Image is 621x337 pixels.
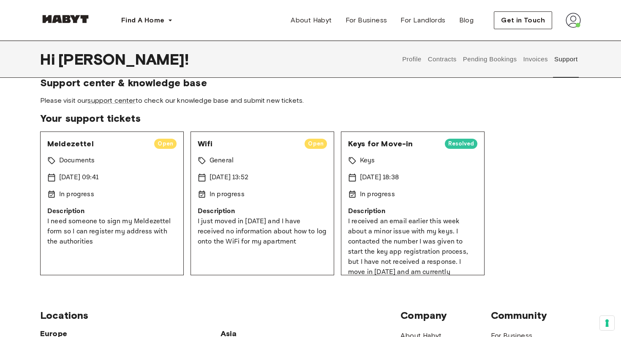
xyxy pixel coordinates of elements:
p: Documents [59,156,95,166]
p: Description [348,206,477,216]
p: Keys [360,156,375,166]
a: Blog [452,12,481,29]
span: Keys for Move-in [348,139,438,149]
button: Contracts [427,41,458,78]
a: About Habyt [284,12,338,29]
span: Resolved [445,140,477,148]
p: In progress [360,189,395,200]
button: Find A Home [114,12,180,29]
button: Your consent preferences for tracking technologies [600,316,614,330]
button: Pending Bookings [462,41,518,78]
img: avatar [566,13,581,28]
span: Find A Home [121,15,164,25]
div: user profile tabs [399,41,581,78]
button: Profile [401,41,423,78]
button: Get in Touch [494,11,552,29]
span: Support center & knowledge base [40,77,581,89]
p: [DATE] 13:52 [210,173,248,183]
span: Meldezettel [47,139,147,149]
p: Description [198,206,327,216]
span: [PERSON_NAME] ! [58,50,189,68]
span: Community [491,309,581,322]
span: Blog [459,15,474,25]
span: For Business [346,15,387,25]
span: For Landlords [400,15,445,25]
p: I just moved in [DATE] and I have received no information about how to log onto the WiFi for my a... [198,216,327,247]
button: Support [553,41,579,78]
span: Wifi [198,139,298,149]
span: Your support tickets [40,112,581,125]
span: Locations [40,309,400,322]
span: Open [305,140,327,148]
p: [DATE] 09:41 [59,173,98,183]
button: Invoices [522,41,549,78]
p: [DATE] 18:38 [360,173,399,183]
p: In progress [59,189,94,200]
img: Habyt [40,15,91,23]
span: Company [400,309,490,322]
a: For Business [339,12,394,29]
p: General [210,156,234,166]
p: I need someone to sign my Meldezettel form so I can register my address with the authorities [47,216,177,247]
span: About Habyt [291,15,332,25]
p: In progress [210,189,245,200]
span: Hi [40,50,58,68]
a: support center [87,96,135,104]
a: For Landlords [394,12,452,29]
p: Description [47,206,177,216]
span: Get in Touch [501,15,545,25]
span: Open [154,140,177,148]
span: Please visit our to check our knowledge base and submit new tickets. [40,96,581,105]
